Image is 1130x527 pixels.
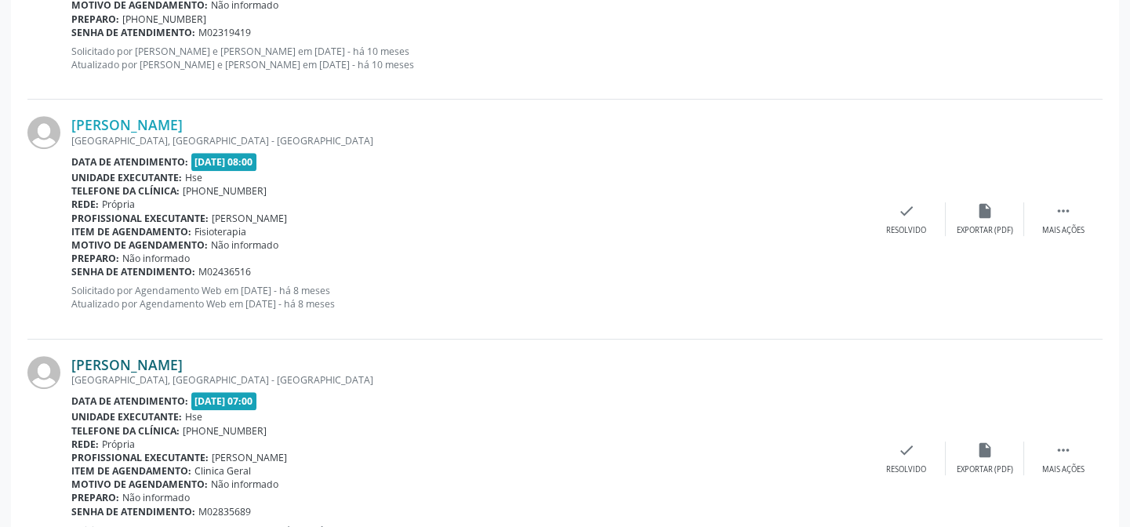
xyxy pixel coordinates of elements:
[71,410,182,423] b: Unidade executante:
[1055,442,1072,459] i: 
[183,184,267,198] span: [PHONE_NUMBER]
[71,155,188,169] b: Data de atendimento:
[898,202,915,220] i: check
[886,225,926,236] div: Resolvido
[198,505,251,518] span: M02835689
[71,451,209,464] b: Profissional executante:
[957,464,1013,475] div: Exportar (PDF)
[122,13,206,26] span: [PHONE_NUMBER]
[71,171,182,184] b: Unidade executante:
[71,284,867,311] p: Solicitado por Agendamento Web em [DATE] - há 8 meses Atualizado por Agendamento Web em [DATE] - ...
[27,116,60,149] img: img
[976,442,994,459] i: insert_drive_file
[71,373,867,387] div: [GEOGRAPHIC_DATA], [GEOGRAPHIC_DATA] - [GEOGRAPHIC_DATA]
[211,478,278,491] span: Não informado
[122,491,190,504] span: Não informado
[198,26,251,39] span: M02319419
[122,252,190,265] span: Não informado
[183,424,267,438] span: [PHONE_NUMBER]
[71,13,119,26] b: Preparo:
[102,198,135,211] span: Própria
[71,26,195,39] b: Senha de atendimento:
[71,505,195,518] b: Senha de atendimento:
[71,116,183,133] a: [PERSON_NAME]
[71,252,119,265] b: Preparo:
[71,198,99,211] b: Rede:
[191,392,257,410] span: [DATE] 07:00
[976,202,994,220] i: insert_drive_file
[71,212,209,225] b: Profissional executante:
[191,153,257,171] span: [DATE] 08:00
[71,265,195,278] b: Senha de atendimento:
[71,238,208,252] b: Motivo de agendamento:
[194,225,246,238] span: Fisioterapia
[957,225,1013,236] div: Exportar (PDF)
[71,478,208,491] b: Motivo de agendamento:
[71,134,867,147] div: [GEOGRAPHIC_DATA], [GEOGRAPHIC_DATA] - [GEOGRAPHIC_DATA]
[71,424,180,438] b: Telefone da clínica:
[71,45,867,71] p: Solicitado por [PERSON_NAME] e [PERSON_NAME] em [DATE] - há 10 meses Atualizado por [PERSON_NAME]...
[211,238,278,252] span: Não informado
[212,451,287,464] span: [PERSON_NAME]
[1042,225,1085,236] div: Mais ações
[212,212,287,225] span: [PERSON_NAME]
[71,394,188,408] b: Data de atendimento:
[185,171,202,184] span: Hse
[185,410,202,423] span: Hse
[194,464,251,478] span: Clinica Geral
[71,491,119,504] b: Preparo:
[71,356,183,373] a: [PERSON_NAME]
[1042,464,1085,475] div: Mais ações
[71,438,99,451] b: Rede:
[71,225,191,238] b: Item de agendamento:
[27,356,60,389] img: img
[886,464,926,475] div: Resolvido
[71,464,191,478] b: Item de agendamento:
[71,184,180,198] b: Telefone da clínica:
[198,265,251,278] span: M02436516
[898,442,915,459] i: check
[102,438,135,451] span: Própria
[1055,202,1072,220] i: 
